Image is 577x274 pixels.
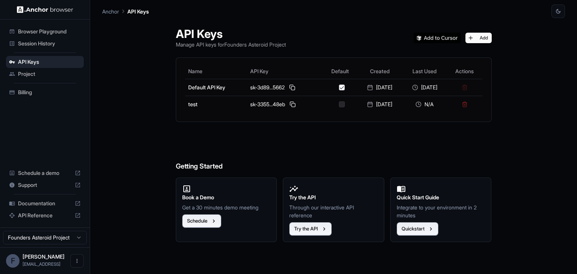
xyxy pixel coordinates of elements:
th: Last Used [402,64,447,79]
th: Default [323,64,358,79]
span: API Keys [18,58,81,66]
span: Documentation [18,200,72,207]
p: Get a 30 minutes demo meeting [182,203,271,211]
div: F [6,254,20,268]
th: Name [185,64,247,79]
span: Project [18,70,81,78]
p: Manage API keys for Founders Asteroid Project [176,41,286,48]
h2: Quick Start Guide [397,193,485,202]
span: Support [18,181,72,189]
th: Created [357,64,402,79]
button: Add [465,33,492,43]
span: Schedule a demo [18,169,72,177]
span: API Reference [18,212,72,219]
th: API Key [247,64,323,79]
div: [DATE] [360,101,399,108]
td: Default API Key [185,79,247,96]
h6: Getting Started [176,131,492,172]
div: API Keys [6,56,84,68]
div: Project [6,68,84,80]
nav: breadcrumb [102,7,149,15]
div: Browser Playground [6,26,84,38]
span: fer@asteroid.ai [23,261,60,267]
h2: Try the API [289,193,378,202]
img: Add anchorbrowser MCP server to Cursor [414,33,461,43]
span: Browser Playground [18,28,81,35]
div: Schedule a demo [6,167,84,179]
p: Anchor [102,8,119,15]
div: Billing [6,86,84,98]
p: Through our interactive API reference [289,203,378,219]
div: [DATE] [360,84,399,91]
div: sk-3d89...5662 [250,83,320,92]
th: Actions [447,64,482,79]
div: API Reference [6,209,84,221]
div: Documentation [6,197,84,209]
button: Copy API key [288,100,297,109]
span: Billing [18,89,81,96]
img: Anchor Logo [17,6,73,13]
p: Integrate to your environment in 2 minutes [397,203,485,219]
div: N/A [405,101,444,108]
button: Try the API [289,222,332,236]
div: Support [6,179,84,191]
h1: API Keys [176,27,286,41]
div: [DATE] [405,84,444,91]
div: sk-3355...48eb [250,100,320,109]
button: Quickstart [397,222,438,236]
span: Fernando Mingo [23,253,65,260]
button: Schedule [182,214,221,228]
p: API Keys [127,8,149,15]
div: Session History [6,38,84,50]
button: Open menu [70,254,84,268]
button: Copy API key [288,83,297,92]
h2: Book a Demo [182,193,271,202]
span: Session History [18,40,81,47]
td: test [185,96,247,113]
